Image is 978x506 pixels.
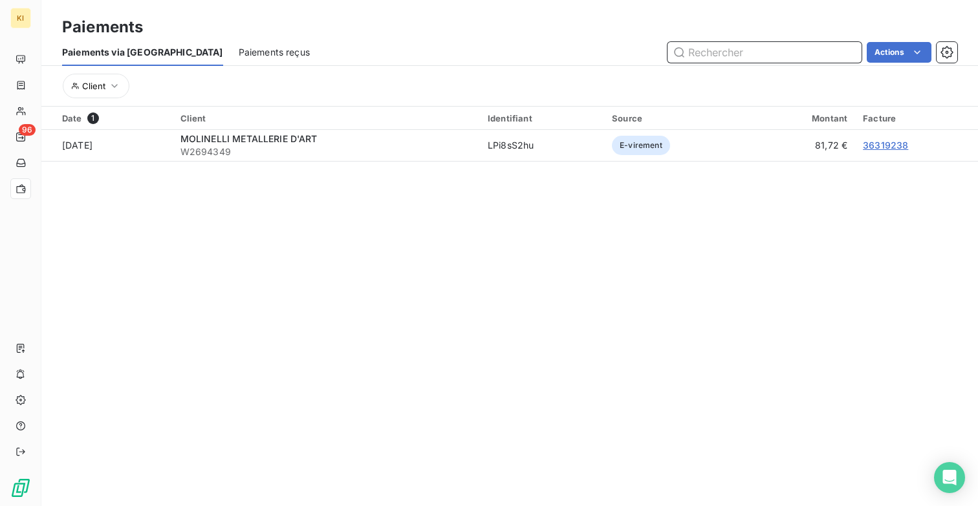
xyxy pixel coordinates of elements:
div: Source [612,113,744,123]
img: Logo LeanPay [10,478,31,498]
button: Client [63,74,129,98]
td: LPi8sS2hu [480,130,604,161]
div: Client [180,113,472,123]
span: W2694349 [180,145,472,158]
div: Montant [760,113,847,123]
span: 1 [87,112,99,124]
span: E-virement [612,136,670,155]
div: Facture [863,113,970,123]
span: Paiements reçus [239,46,310,59]
span: MOLINELLI METALLERIE D'ART [180,133,318,144]
div: Open Intercom Messenger [934,462,965,493]
input: Rechercher [668,42,862,63]
div: Identifiant [488,113,596,123]
div: Date [62,112,165,124]
span: 96 [19,124,36,136]
h3: Paiements [62,16,143,39]
a: 36319238 [863,140,908,151]
span: Client [82,81,105,91]
button: Actions [867,42,931,63]
td: [DATE] [41,130,173,161]
td: 81,72 € [752,130,855,161]
span: Paiements via [GEOGRAPHIC_DATA] [62,46,223,59]
div: KI [10,8,31,28]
